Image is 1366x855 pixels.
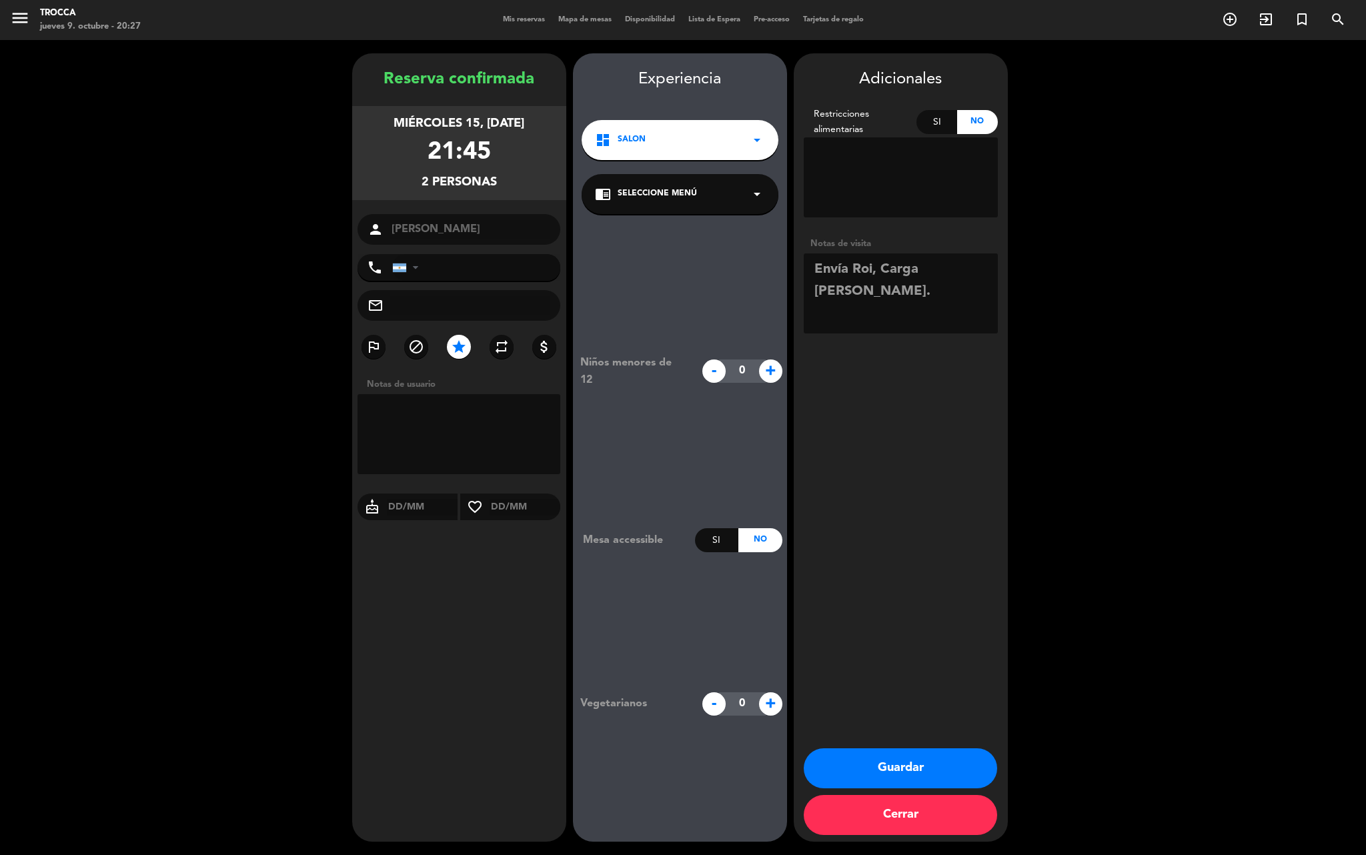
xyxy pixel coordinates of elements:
i: arrow_drop_down [749,186,765,202]
div: No [738,528,782,552]
i: person [368,221,384,237]
i: block [408,339,424,355]
span: Mapa de mesas [552,16,618,23]
div: Experiencia [573,67,787,93]
span: - [702,359,726,383]
div: Restricciones alimentarias [804,107,917,137]
div: miércoles 15, [DATE] [394,114,524,133]
div: jueves 9. octubre - 20:27 [40,20,141,33]
i: arrow_drop_down [749,132,765,148]
span: Seleccione Menú [618,187,697,201]
i: outlined_flag [366,339,382,355]
i: chrome_reader_mode [595,186,611,202]
span: Disponibilidad [618,16,682,23]
span: Tarjetas de regalo [796,16,870,23]
button: Cerrar [804,795,997,835]
div: Argentina: +54 [393,255,424,280]
i: cake [358,499,387,515]
i: favorite_border [460,499,490,515]
div: Vegetarianos [570,695,695,712]
div: Notas de visita [804,237,998,251]
div: Adicionales [804,67,998,93]
span: - [702,692,726,716]
i: mail_outline [368,297,384,313]
button: menu [10,8,30,33]
span: Lista de Espera [682,16,747,23]
i: exit_to_app [1258,11,1274,27]
div: 2 personas [422,173,497,192]
i: phone [367,259,383,275]
i: turned_in_not [1294,11,1310,27]
div: Si [916,110,957,134]
i: dashboard [595,132,611,148]
div: 21:45 [428,133,491,173]
span: + [759,692,782,716]
i: add_circle_outline [1222,11,1238,27]
i: repeat [494,339,510,355]
span: Mis reservas [496,16,552,23]
i: star [451,339,467,355]
div: Niños menores de 12 [570,354,695,389]
div: Reserva confirmada [352,67,566,93]
span: Pre-acceso [747,16,796,23]
div: Trocca [40,7,141,20]
div: Si [695,528,738,552]
i: attach_money [536,339,552,355]
span: + [759,359,782,383]
i: menu [10,8,30,28]
div: Notas de usuario [360,377,566,391]
div: No [957,110,998,134]
input: DD/MM [490,499,561,516]
button: Guardar [804,748,997,788]
span: SALON [618,133,646,147]
div: Mesa accessible [573,532,695,549]
i: search [1330,11,1346,27]
input: DD/MM [387,499,458,516]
